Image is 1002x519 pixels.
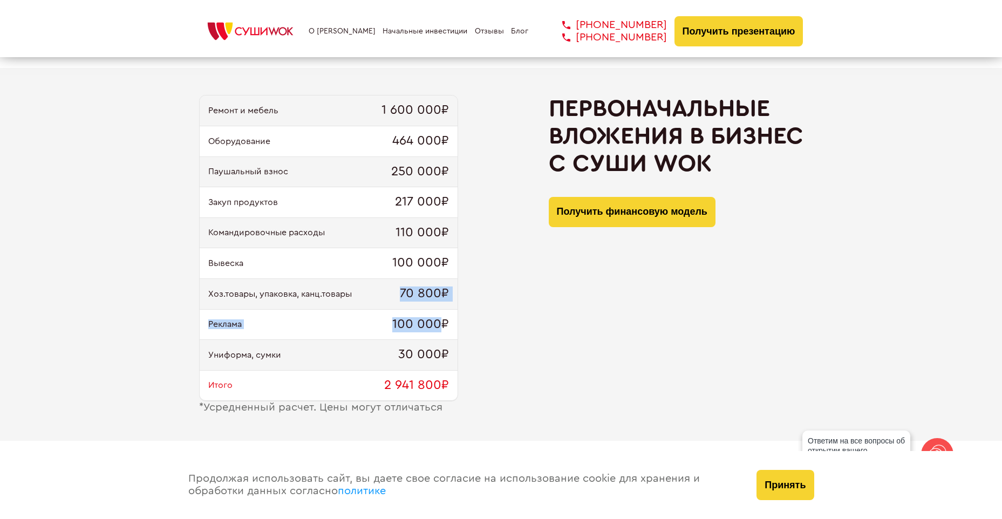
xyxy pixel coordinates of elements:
[208,319,242,329] span: Реклама
[549,95,803,177] h2: Первоначальные вложения в бизнес с Суши Wok
[208,380,233,390] span: Итого
[384,378,449,393] span: 2 941 800₽
[549,197,715,227] button: Получить финансовую модель
[475,27,504,36] a: Отзывы
[756,470,814,500] button: Принять
[383,27,467,36] a: Начальные инвестиции
[199,19,302,43] img: СУШИWOK
[208,106,278,115] span: Ремонт и мебель
[381,103,449,118] span: 1 600 000₽
[674,16,803,46] button: Получить презентацию
[546,19,667,31] a: [PHONE_NUMBER]
[208,197,278,207] span: Закуп продуктов
[398,347,449,363] span: 30 000₽
[400,286,449,302] span: 70 800₽
[208,258,243,268] span: Вывеска
[178,451,746,519] div: Продолжая использовать сайт, вы даете свое согласие на использование cookie для хранения и обрабо...
[208,136,270,146] span: Оборудование
[392,134,449,149] span: 464 000₽
[396,226,449,241] span: 110 000₽
[208,167,288,176] span: Паушальный взнос
[338,486,386,496] a: политике
[391,165,449,180] span: 250 000₽
[392,317,449,332] span: 100 000₽
[511,27,528,36] a: Блог
[208,289,352,299] span: Хоз.товары, упаковка, канц.товары
[392,256,449,271] span: 100 000₽
[199,401,458,414] div: Усредненный расчет. Цены могут отличаться
[802,431,910,470] div: Ответим на все вопросы об открытии вашего [PERSON_NAME]!
[395,195,449,210] span: 217 000₽
[208,228,325,237] span: Командировочные расходы
[546,31,667,44] a: [PHONE_NUMBER]
[208,350,281,360] span: Униформа, сумки
[309,27,376,36] a: О [PERSON_NAME]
